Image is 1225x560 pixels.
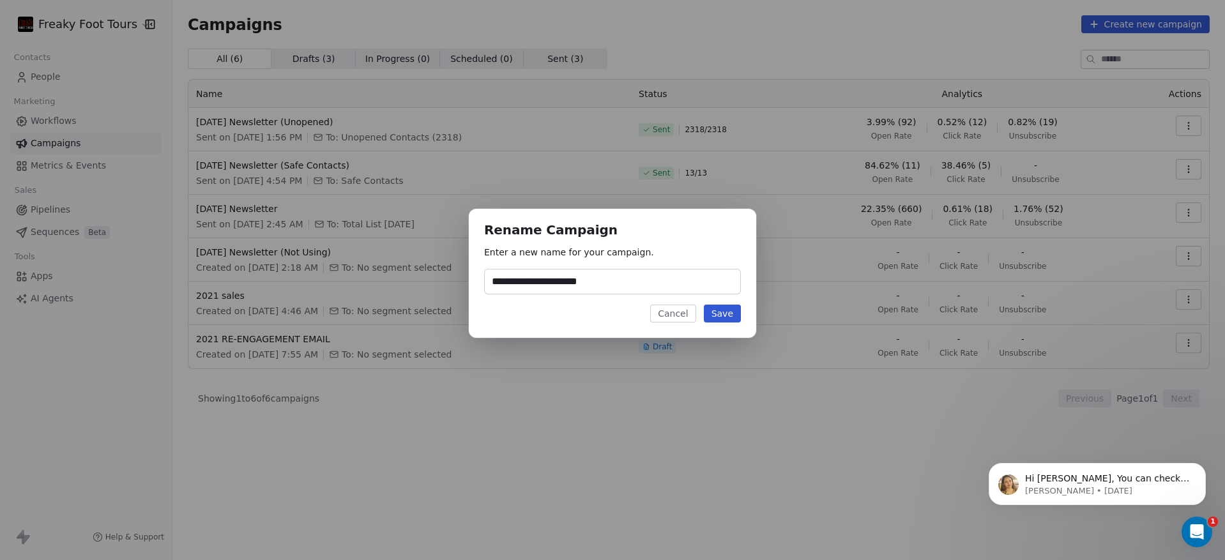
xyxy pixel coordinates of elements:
button: Save [704,305,741,322]
h1: Rename Campaign [484,224,741,238]
span: 1 [1208,517,1218,527]
p: Enter a new name for your campaign. [484,246,741,259]
iframe: Intercom notifications message [970,436,1225,526]
button: Cancel [650,305,696,322]
iframe: Intercom live chat [1182,517,1212,547]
